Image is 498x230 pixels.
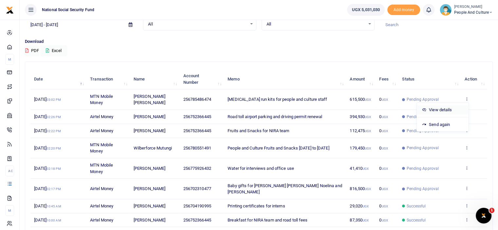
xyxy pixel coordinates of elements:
[134,218,165,222] span: [PERSON_NAME]
[489,208,494,213] span: 1
[46,187,61,191] small: 02:17 PM
[39,7,97,13] span: National Social Security Fund
[376,69,398,89] th: Fees: activate to sort column ascending
[90,186,113,191] span: Airtel Money
[406,166,439,171] span: Pending Approval
[454,9,493,15] span: People and Culture
[406,114,439,120] span: Pending Approval
[417,105,469,115] a: View details
[5,166,14,176] li: Ac
[46,167,61,170] small: 02:18 PM
[90,218,113,222] span: Airtel Money
[148,21,247,27] span: All
[379,146,388,150] span: 0
[362,167,369,170] small: UGX
[350,146,371,150] span: 179,450
[476,208,491,223] iframe: Intercom live chat
[365,98,371,101] small: UGX
[440,4,452,16] img: profile-user
[228,166,294,171] span: Water for interviews and office use
[381,129,388,133] small: UGX
[454,4,493,10] small: [PERSON_NAME]
[228,183,342,195] span: Baby gifts for [PERSON_NAME] [PERSON_NAME] Noelina and [PERSON_NAME]
[379,186,388,191] span: 0
[90,94,113,105] span: MTN Mobile Money
[6,6,14,14] img: logo-small
[406,217,426,223] span: Successful
[346,69,376,89] th: Amount: activate to sort column ascending
[365,147,371,150] small: UGX
[183,203,211,208] span: 256704190995
[30,69,86,89] th: Date: activate to sort column descending
[34,218,61,222] span: [DATE]
[134,94,165,105] span: [PERSON_NAME] [PERSON_NAME]
[381,167,388,170] small: UGX
[179,69,224,89] th: Account Number: activate to sort column ascending
[183,186,211,191] span: 256702310477
[134,114,165,119] span: [PERSON_NAME]
[25,19,123,30] input: select period
[228,128,289,133] span: Fruits and Snacks for NIRA team
[34,97,61,102] span: [DATE]
[130,69,180,89] th: Name: activate to sort column ascending
[350,186,371,191] span: 816,500
[25,45,39,56] button: PDF
[86,69,130,89] th: Transaction: activate to sort column ascending
[350,128,371,133] span: 112,475
[183,146,211,150] span: 256780551491
[90,128,113,133] span: Airtel Money
[350,218,369,222] span: 87,350
[379,218,388,222] span: 0
[183,114,211,119] span: 256752366445
[398,69,461,89] th: Status: activate to sort column ascending
[267,21,365,27] span: All
[90,142,113,154] span: MTN Mobile Money
[46,115,61,119] small: 02:26 PM
[46,98,61,101] small: 03:02 PM
[34,203,61,208] span: [DATE]
[134,203,165,208] span: [PERSON_NAME]
[406,145,439,151] span: Pending Approval
[350,166,369,171] span: 41,410
[350,97,371,102] span: 615,500
[350,203,369,208] span: 29,020
[365,187,371,191] small: UGX
[406,203,426,209] span: Successful
[406,186,439,192] span: Pending Approval
[183,97,211,102] span: 256785486474
[34,186,61,191] span: [DATE]
[362,204,369,208] small: UGX
[40,45,67,56] button: Excel
[379,203,388,208] span: 0
[183,166,211,171] span: 256775926432
[440,4,493,16] a: profile-user [PERSON_NAME] People and Culture
[134,166,165,171] span: [PERSON_NAME]
[381,219,388,222] small: UGX
[34,166,61,171] span: [DATE]
[461,69,487,89] th: Action: activate to sort column ascending
[228,97,327,102] span: [MEDICAL_DATA] run kits for people and culture staff
[46,129,61,133] small: 02:22 PM
[90,163,113,174] span: MTN Mobile Money
[381,98,388,101] small: UGX
[381,187,388,191] small: UGX
[90,203,113,208] span: Airtel Money
[379,114,388,119] span: 0
[379,128,388,133] span: 0
[46,147,61,150] small: 02:20 PM
[379,97,388,102] span: 0
[46,204,61,208] small: 10:45 AM
[5,205,14,216] li: M
[228,218,307,222] span: Breakfast for NIRA team and road toll fees
[25,38,493,45] p: Download
[387,7,420,12] a: Add money
[134,186,165,191] span: [PERSON_NAME]
[224,69,346,89] th: Memo: activate to sort column ascending
[34,146,61,150] span: [DATE]
[46,219,61,222] small: 10:00 AM
[347,4,385,16] a: UGX 5,031,030
[350,114,371,119] span: 394,930
[34,114,61,119] span: [DATE]
[344,4,387,16] li: Wallet ballance
[380,19,493,30] input: Search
